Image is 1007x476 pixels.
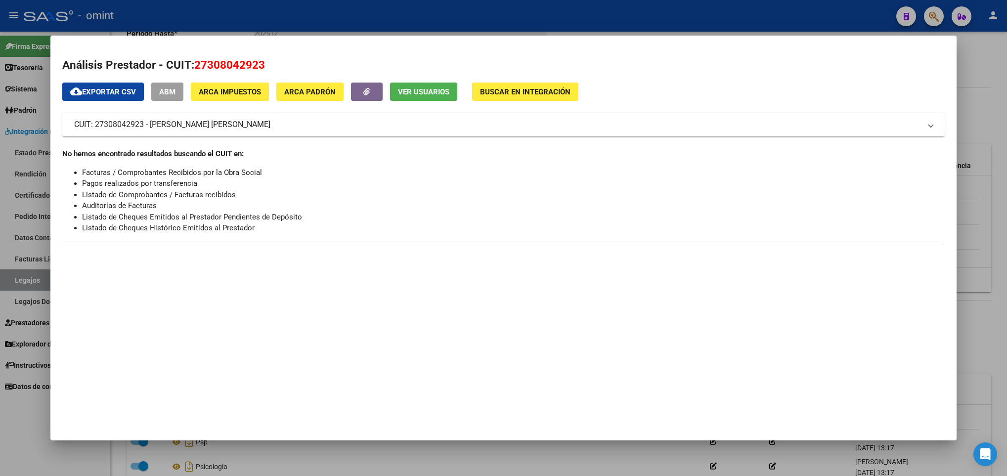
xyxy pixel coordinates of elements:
[82,222,945,234] li: Listado de Cheques Histórico Emitidos al Prestador
[194,58,265,71] span: 27308042923
[82,178,945,189] li: Pagos realizados por transferencia
[284,87,336,96] span: ARCA Padrón
[191,83,269,101] button: ARCA Impuestos
[62,83,144,101] button: Exportar CSV
[480,87,570,96] span: Buscar en Integración
[62,57,945,74] h2: Análisis Prestador - CUIT:
[398,87,449,96] span: Ver Usuarios
[199,87,261,96] span: ARCA Impuestos
[74,119,921,130] mat-panel-title: CUIT: 27308042923 - [PERSON_NAME] [PERSON_NAME]
[82,189,945,201] li: Listado de Comprobantes / Facturas recibidos
[276,83,344,101] button: ARCA Padrón
[62,149,244,158] strong: No hemos encontrado resultados buscando el CUIT en:
[82,167,945,178] li: Facturas / Comprobantes Recibidos por la Obra Social
[70,86,82,97] mat-icon: cloud_download
[151,83,183,101] button: ABM
[472,83,578,101] button: Buscar en Integración
[62,113,945,136] mat-expansion-panel-header: CUIT: 27308042923 - [PERSON_NAME] [PERSON_NAME]
[159,87,175,96] span: ABM
[973,442,997,466] div: Open Intercom Messenger
[82,200,945,212] li: Auditorías de Facturas
[82,212,945,223] li: Listado de Cheques Emitidos al Prestador Pendientes de Depósito
[70,87,136,96] span: Exportar CSV
[390,83,457,101] button: Ver Usuarios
